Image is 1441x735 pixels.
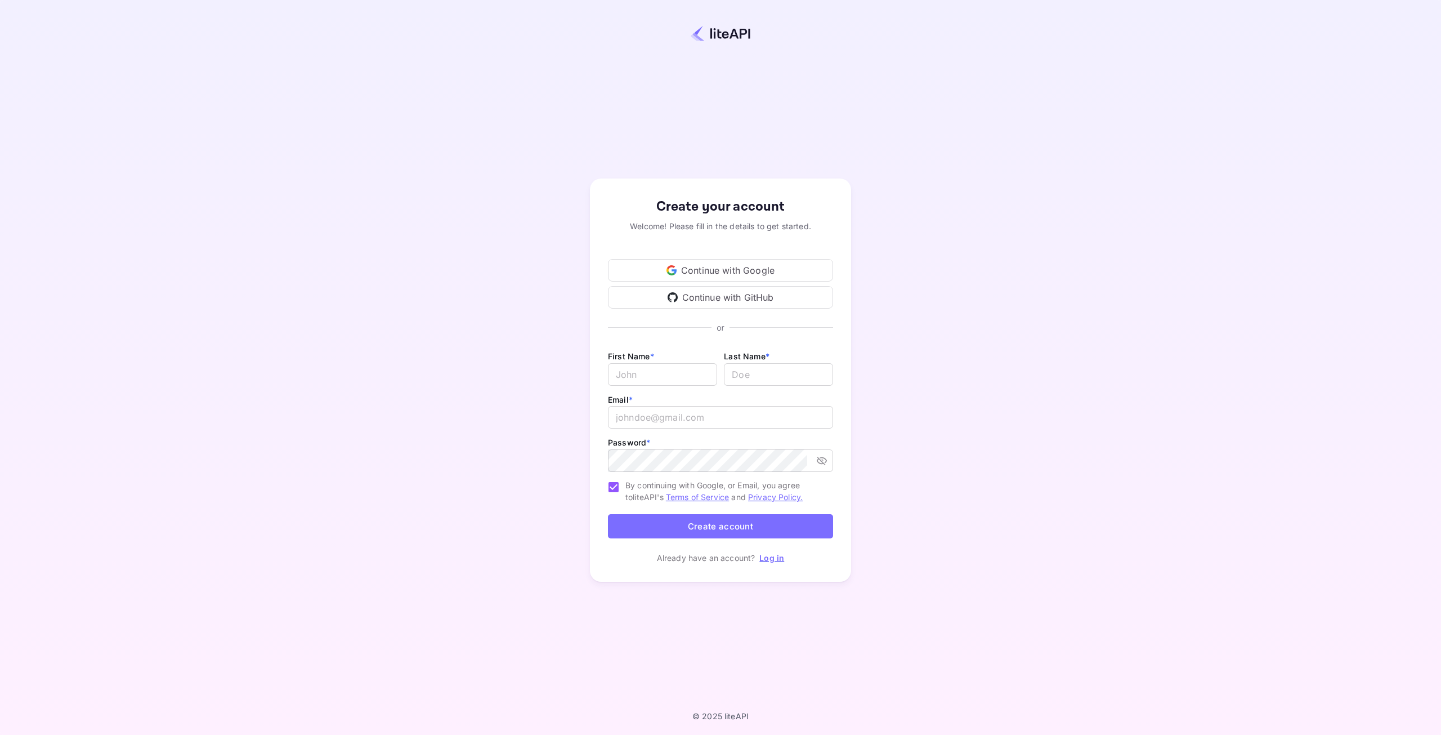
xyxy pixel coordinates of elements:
[608,259,833,282] div: Continue with Google
[748,492,803,502] a: Privacy Policy.
[759,553,784,563] a: Log in
[608,351,654,361] label: First Name
[625,479,824,503] span: By continuing with Google, or Email, you agree to liteAPI's and
[666,492,729,502] a: Terms of Service
[608,220,833,232] div: Welcome! Please fill in the details to get started.
[691,25,750,42] img: liteapi
[812,451,832,471] button: toggle password visibility
[608,395,633,404] label: Email
[692,711,749,721] p: © 2025 liteAPI
[657,552,755,564] p: Already have an account?
[608,286,833,309] div: Continue with GitHub
[608,438,650,447] label: Password
[608,514,833,538] button: Create account
[724,363,833,386] input: Doe
[608,363,717,386] input: John
[724,351,769,361] label: Last Name
[608,406,833,429] input: johndoe@gmail.com
[608,197,833,217] div: Create your account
